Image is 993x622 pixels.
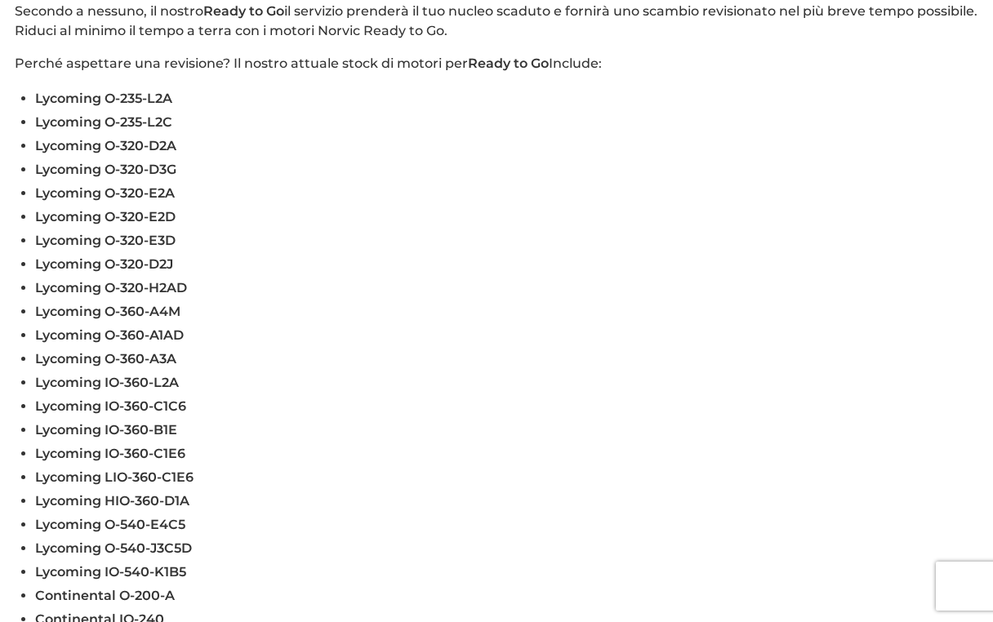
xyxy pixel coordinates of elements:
strong: Ready to Go [468,56,549,71]
span: Lycoming IO-540-K1B5 [35,564,186,580]
span: Lycoming IO-360-B1E [35,422,177,438]
span: Lycoming O-320-E3D [35,233,176,248]
span: Lycoming O-235-L2C [35,114,172,130]
span: Lycoming O-320-D2A [35,138,176,153]
span: Lycoming O-320-D3G [35,162,176,177]
span: Lycoming O-540-E4C5 [35,517,185,532]
span: Lycoming O-540-J3C5D [35,540,192,556]
span: Lycoming O-235-L2A [35,91,172,106]
span: Lycoming O-320-E2A [35,185,175,201]
p: Perché aspettare una revisione? Il nostro attuale stock di motori per Include: [15,54,978,73]
strong: Ready to Go [203,3,284,19]
span: Lycoming IO-360-L2A [35,375,179,390]
span: Lycoming O-320-D2J [35,256,173,272]
span: Lycoming O-360-A1AD [35,327,184,343]
span: Continental O-200-A [35,588,175,603]
span: Lycoming O-320-E2D [35,209,176,224]
span: Lycoming O-360-A3A [35,351,176,367]
span: Lycoming LIO-360-C1E6 [35,469,194,485]
p: Secondo a nessuno, il nostro il servizio prenderà il tuo nucleo scaduto e fornirà uno scambio rev... [15,2,978,41]
span: Lycoming HIO-360-D1A [35,493,189,509]
span: Lycoming IO-360-C1E6 [35,446,185,461]
span: Lycoming O-360-A4M [35,304,180,319]
span: Lycoming O-320-H2AD [35,280,187,295]
span: Lycoming IO-360-C1C6 [35,398,186,414]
